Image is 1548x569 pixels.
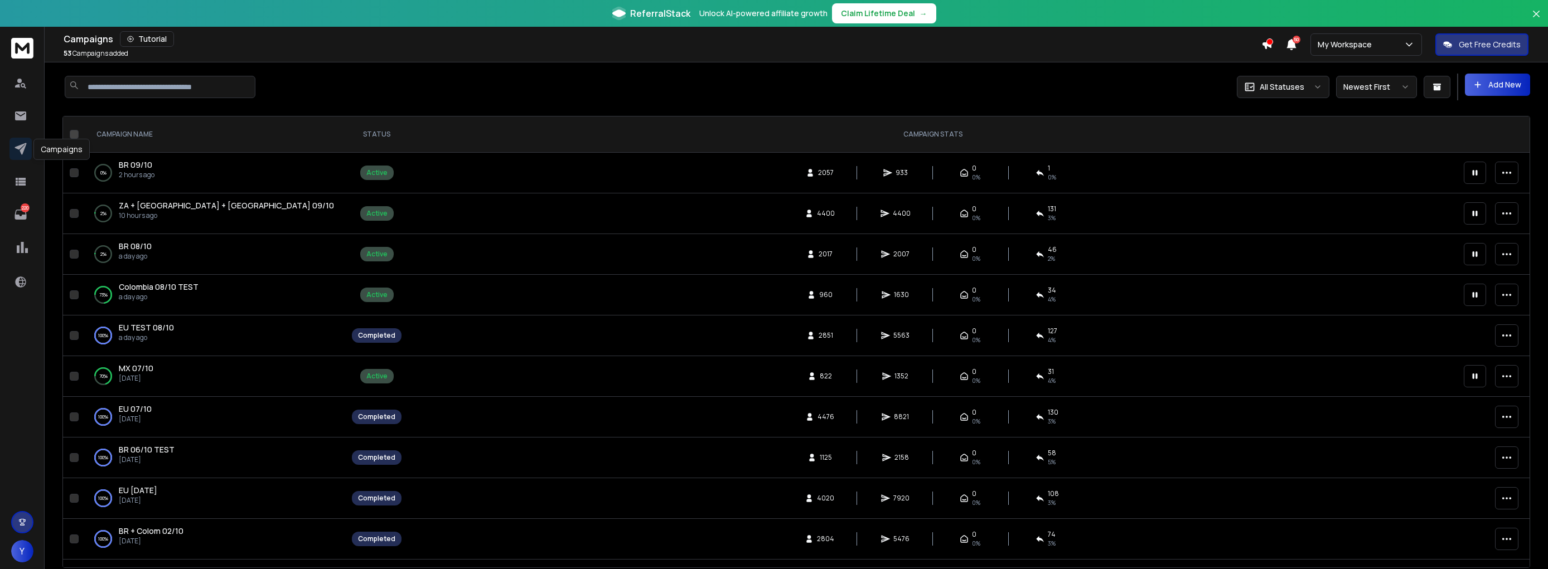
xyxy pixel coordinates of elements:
[83,397,345,437] td: 100%EU 07/10[DATE]
[972,458,980,466] span: 0%
[119,322,174,333] a: EU TEST 08/10
[408,116,1457,153] th: CAMPAIGN STATS
[64,31,1261,47] div: Campaigns
[119,200,334,211] a: ZA + [GEOGRAPHIC_DATA] + [GEOGRAPHIC_DATA] 09/10
[820,372,832,381] span: 822
[11,540,33,562] button: Y
[83,478,345,519] td: 100%EU [DATE][DATE]
[820,453,832,462] span: 1125
[972,335,980,344] span: 0%
[119,363,153,374] a: MX 07/10
[83,193,345,234] td: 2%ZA + [GEOGRAPHIC_DATA] + [GEOGRAPHIC_DATA] 09/1010 hours ago
[119,241,152,252] a: BR 08/10
[99,371,108,382] p: 70 %
[1048,213,1056,222] span: 3 %
[894,290,909,299] span: 1630
[1048,417,1056,426] span: 3 %
[896,168,908,177] span: 933
[119,537,183,546] p: [DATE]
[972,539,980,548] span: 0%
[83,153,345,193] td: 0%BR 09/102 hours ago
[818,168,834,177] span: 2057
[119,333,174,342] p: a day ago
[83,356,345,397] td: 70%MX 07/10[DATE]
[972,245,976,254] span: 0
[972,173,980,182] span: 0%
[119,293,199,301] p: a day ago
[366,372,388,381] div: Active
[894,412,909,421] span: 8821
[817,412,834,421] span: 4476
[1048,245,1057,254] span: 46
[358,331,395,340] div: Completed
[21,203,30,212] p: 220
[1318,39,1376,50] p: My Workspace
[33,139,90,160] div: Campaigns
[630,7,690,20] span: ReferralStack
[972,417,980,426] span: 0%
[972,367,976,376] span: 0
[819,331,833,340] span: 2851
[64,48,71,58] span: 53
[894,453,909,462] span: 2158
[119,415,152,424] p: [DATE]
[1048,327,1057,335] span: 127
[832,3,936,23] button: Claim Lifetime Deal→
[972,408,976,417] span: 0
[119,403,152,415] a: EU 07/10
[1048,173,1056,182] span: 0 %
[119,171,154,179] p: 2 hours ago
[817,534,834,543] span: 2804
[119,496,157,505] p: [DATE]
[64,49,128,58] p: Campaigns added
[119,241,152,251] span: BR 08/10
[1336,76,1417,98] button: Newest First
[819,290,833,299] span: 960
[893,209,911,218] span: 4400
[972,286,976,295] span: 0
[83,116,345,153] th: CAMPAIGN NAME
[1465,74,1530,96] button: Add New
[1260,81,1304,93] p: All Statuses
[119,159,152,171] a: BR 09/10
[119,211,334,220] p: 10 hours ago
[1048,335,1056,344] span: 4 %
[894,372,908,381] span: 1352
[119,252,152,261] p: a day ago
[1048,408,1058,417] span: 130
[1048,449,1056,458] span: 58
[1293,36,1300,43] span: 50
[119,444,175,455] span: BR 06/10 TEST
[366,290,388,299] div: Active
[1048,254,1055,263] span: 2 %
[1048,376,1056,385] span: 4 %
[99,289,108,300] p: 73 %
[1459,39,1521,50] p: Get Free Credits
[9,203,32,226] a: 220
[920,8,927,19] span: →
[972,530,976,539] span: 0
[972,489,976,498] span: 0
[972,295,980,304] span: 0%
[119,403,152,414] span: EU 07/10
[119,374,153,383] p: [DATE]
[358,412,395,421] div: Completed
[358,453,395,462] div: Completed
[119,526,183,536] span: BR + Colom 02/10
[972,449,976,458] span: 0
[119,281,199,293] a: Colombia 08/10 TEST
[366,250,388,259] div: Active
[83,275,345,315] td: 73%Colombia 08/10 TESTa day ago
[119,485,157,495] span: EU [DATE]
[345,116,408,153] th: STATUS
[972,498,980,507] span: 0%
[972,205,976,213] span: 0
[972,254,980,263] span: 0%
[98,452,108,463] p: 100 %
[819,250,833,259] span: 2017
[817,209,835,218] span: 4400
[1048,458,1056,466] span: 5 %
